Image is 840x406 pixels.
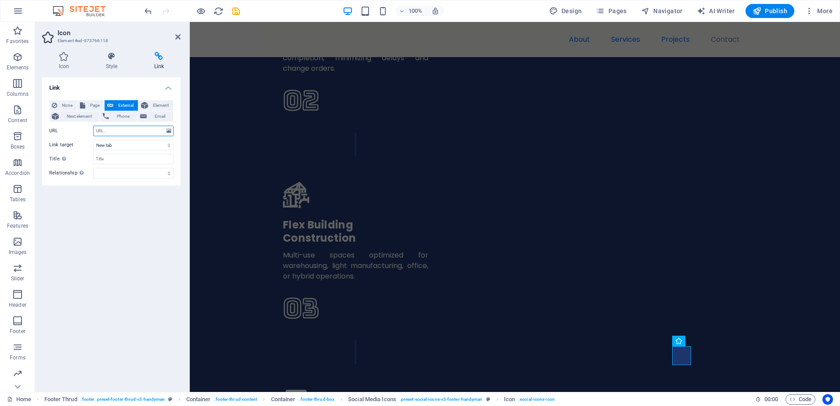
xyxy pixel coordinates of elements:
span: 00 00 [764,394,778,405]
h6: Session time [755,394,778,405]
span: Navigator [641,7,683,15]
button: reload [213,6,224,16]
label: Title [49,154,93,164]
button: Pages [592,4,630,18]
p: Header [9,301,26,308]
p: Features [7,222,28,229]
input: URL... [93,126,174,136]
span: Code [789,394,811,405]
i: Save (Ctrl+S) [231,6,241,16]
label: URL [49,126,93,136]
h4: Icon [42,52,89,70]
i: Reload page [214,6,224,16]
button: Email [138,111,173,122]
button: Click here to leave preview mode and continue editing [196,6,206,16]
p: Images [9,249,27,256]
p: Accordion [5,170,30,177]
span: . preset-social-icons-v3-footer-handyman [400,394,483,405]
p: Footer [10,328,25,335]
input: Title [93,154,174,164]
i: This element is a customizable preset [168,397,172,402]
button: AI Writer [693,4,739,18]
p: Marketing [5,381,29,388]
h4: Style [89,52,138,70]
button: Usercentrics [822,394,833,405]
span: AI Writer [697,7,735,15]
a: Click to cancel selection. Double-click to open Pages [7,394,31,405]
h4: Link [42,77,181,93]
span: More [805,7,833,15]
p: Favorites [6,38,29,45]
label: Relationship [49,168,93,178]
span: Page [88,100,101,111]
h6: 100% [409,6,423,16]
p: Columns [7,91,29,98]
p: Forms [10,354,25,361]
span: Pages [596,7,626,15]
p: Boxes [11,143,25,150]
button: None [49,100,77,111]
i: Undo: Change link (Ctrl+Z) [143,6,153,16]
h4: Link [138,52,181,70]
nav: breadcrumb [44,394,555,405]
span: . footer-thrud-content [214,394,257,405]
span: External [116,100,135,111]
span: Element [151,100,170,111]
p: Content [8,117,27,124]
div: Design (Ctrl+Alt+Y) [546,4,586,18]
button: External [105,100,138,111]
span: Click to select. Double-click to edit [186,394,211,405]
button: Page [77,100,104,111]
span: . footer-thrud-box [299,394,334,405]
span: : [771,396,772,402]
h3: Element #ed-973766118 [58,37,163,45]
button: 100% [395,6,427,16]
span: Email [149,111,170,122]
span: Design [549,7,582,15]
i: On resize automatically adjust zoom level to fit chosen device. [431,7,439,15]
button: Design [546,4,586,18]
label: Link target [49,140,93,150]
button: Navigator [637,4,686,18]
p: Tables [10,196,25,203]
p: Elements [7,64,29,71]
span: Phone [112,111,135,122]
span: Click to select. Double-click to edit [348,394,396,405]
button: Publish [746,4,794,18]
span: . social-icons-icon [518,394,555,405]
button: Next element [49,111,100,122]
p: Slider [11,275,25,282]
span: Next element [62,111,97,122]
span: . footer .preset-footer-thrud-v3-handyman [81,394,165,405]
button: save [231,6,241,16]
button: Phone [100,111,138,122]
span: Click to select. Double-click to edit [504,394,515,405]
span: None [60,100,74,111]
button: undo [143,6,153,16]
button: Code [786,394,815,405]
img: Editor Logo [51,6,116,16]
button: More [801,4,836,18]
span: Click to select. Double-click to edit [44,394,77,405]
h2: Icon [58,29,181,37]
i: This element is a customizable preset [486,397,490,402]
button: Element [138,100,173,111]
span: Click to select. Double-click to edit [271,394,296,405]
span: Publish [753,7,787,15]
